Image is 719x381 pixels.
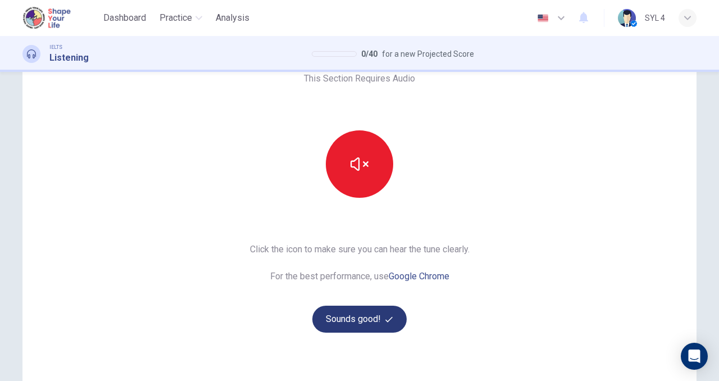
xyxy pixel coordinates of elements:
[103,11,146,25] span: Dashboard
[49,43,62,51] span: IELTS
[361,47,377,61] span: 0 / 40
[312,306,407,333] button: Sounds good!
[160,11,192,25] span: Practice
[304,72,415,85] span: This Section Requires Audio
[250,270,470,283] span: For the best performance, use
[49,51,89,65] h1: Listening
[211,8,254,28] button: Analysis
[382,47,474,61] span: for a new Projected Score
[99,8,151,28] button: Dashboard
[155,8,207,28] button: Practice
[389,271,449,282] a: Google Chrome
[536,14,550,22] img: en
[22,7,73,29] img: Shape Your Life logo
[216,11,249,25] span: Analysis
[645,11,665,25] div: SYL 4
[681,343,708,370] div: Open Intercom Messenger
[618,9,636,27] img: Profile picture
[250,243,470,256] span: Click the icon to make sure you can hear the tune clearly.
[22,7,99,29] a: Shape Your Life logo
